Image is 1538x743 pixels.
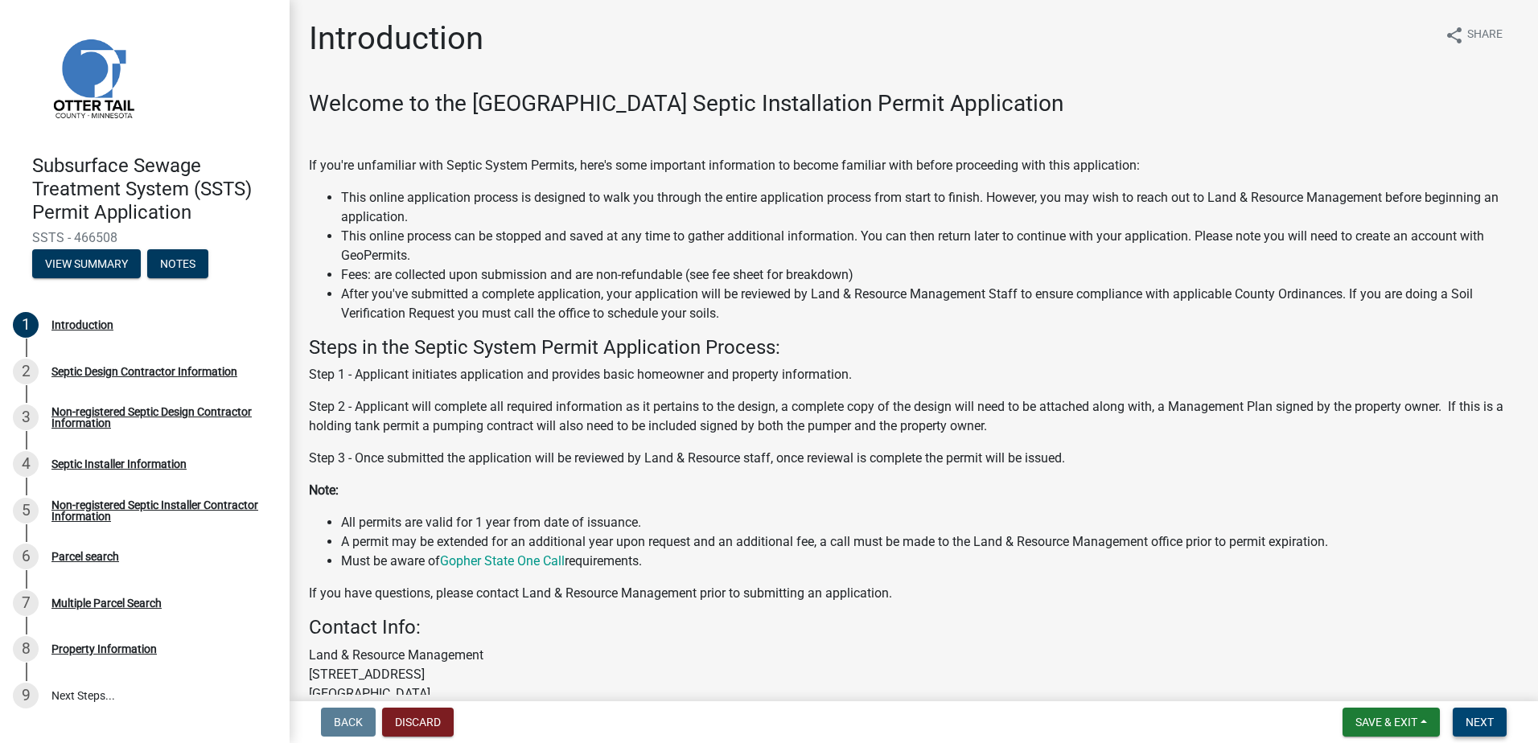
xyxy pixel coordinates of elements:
[13,544,39,569] div: 6
[309,365,1519,384] p: Step 1 - Applicant initiates application and provides basic homeowner and property information.
[309,397,1519,436] p: Step 2 - Applicant will complete all required information as it pertains to the design, a complet...
[1467,26,1503,45] span: Share
[32,154,277,224] h4: Subsurface Sewage Treatment System (SSTS) Permit Application
[147,259,208,272] wm-modal-confirm: Notes
[341,188,1519,227] li: This online application process is designed to walk you through the entire application process fr...
[13,451,39,477] div: 4
[32,17,153,138] img: Otter Tail County, Minnesota
[309,616,1519,639] h4: Contact Info:
[309,482,339,498] strong: Note:
[32,259,141,272] wm-modal-confirm: Summary
[334,716,363,729] span: Back
[51,458,187,470] div: Septic Installer Information
[309,336,1519,359] h4: Steps in the Septic System Permit Application Process:
[13,359,39,384] div: 2
[51,366,237,377] div: Septic Design Contractor Information
[1355,716,1417,729] span: Save & Exit
[341,227,1519,265] li: This online process can be stopped and saved at any time to gather additional information. You ca...
[341,285,1519,323] li: After you've submitted a complete application, your application will be reviewed by Land & Resour...
[309,90,1519,117] h3: Welcome to the [GEOGRAPHIC_DATA] Septic Installation Permit Application
[13,683,39,708] div: 9
[1343,708,1440,737] button: Save & Exit
[51,643,157,655] div: Property Information
[51,551,119,562] div: Parcel search
[321,708,376,737] button: Back
[13,498,39,523] div: 5
[309,156,1519,175] p: If you're unfamiliar with Septic System Permits, here's some important information to become fami...
[51,499,264,522] div: Non-registered Septic Installer Contractor Information
[13,590,39,616] div: 7
[309,19,483,58] h1: Introduction
[440,553,565,569] a: Gopher State One Call
[32,249,141,278] button: View Summary
[341,552,1519,571] li: Must be aware of requirements.
[309,584,1519,603] p: If you have questions, please contact Land & Resource Management prior to submitting an application.
[13,312,39,338] div: 1
[309,449,1519,468] p: Step 3 - Once submitted the application will be reviewed by Land & Resource staff, once reviewal ...
[1432,19,1515,51] button: shareShare
[13,404,39,430] div: 3
[147,249,208,278] button: Notes
[1453,708,1507,737] button: Next
[382,708,454,737] button: Discard
[51,319,113,330] div: Introduction
[32,230,257,245] span: SSTS - 466508
[341,265,1519,285] li: Fees: are collected upon submission and are non-refundable (see fee sheet for breakdown)
[51,597,162,609] div: Multiple Parcel Search
[13,636,39,662] div: 8
[309,646,1519,742] p: Land & Resource Management [STREET_ADDRESS] [GEOGRAPHIC_DATA] [PHONE_NUMBER]
[1466,716,1494,729] span: Next
[341,532,1519,552] li: A permit may be extended for an additional year upon request and an additional fee, a call must b...
[1445,26,1464,45] i: share
[341,513,1519,532] li: All permits are valid for 1 year from date of issuance.
[51,406,264,429] div: Non-registered Septic Design Contractor Information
